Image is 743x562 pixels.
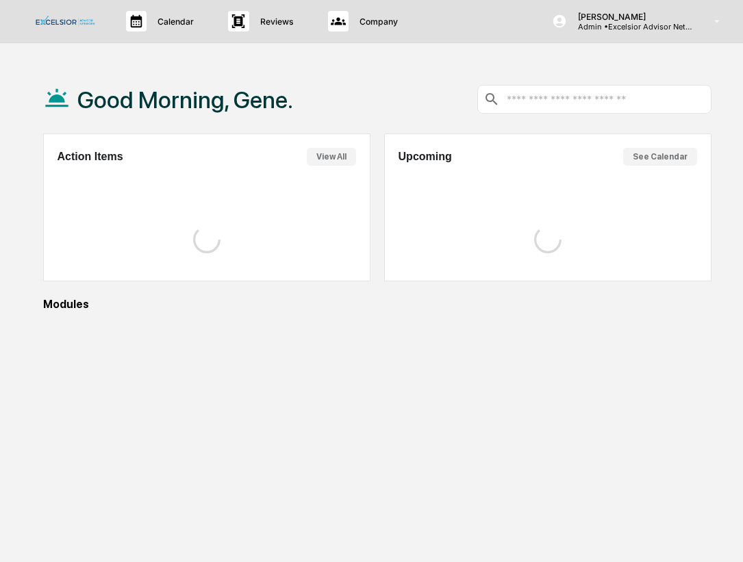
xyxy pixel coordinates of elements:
p: Company [349,16,405,27]
div: Modules [43,298,712,311]
button: See Calendar [623,148,697,166]
h1: Good Morning, Gene. [77,86,293,114]
img: logo [33,16,99,27]
p: [PERSON_NAME] [567,12,694,22]
button: View All [307,148,356,166]
p: Admin • Excelsior Advisor Network [567,22,694,31]
h2: Upcoming [399,151,452,163]
h2: Action Items [58,151,123,163]
p: Reviews [249,16,301,27]
p: Calendar [147,16,201,27]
